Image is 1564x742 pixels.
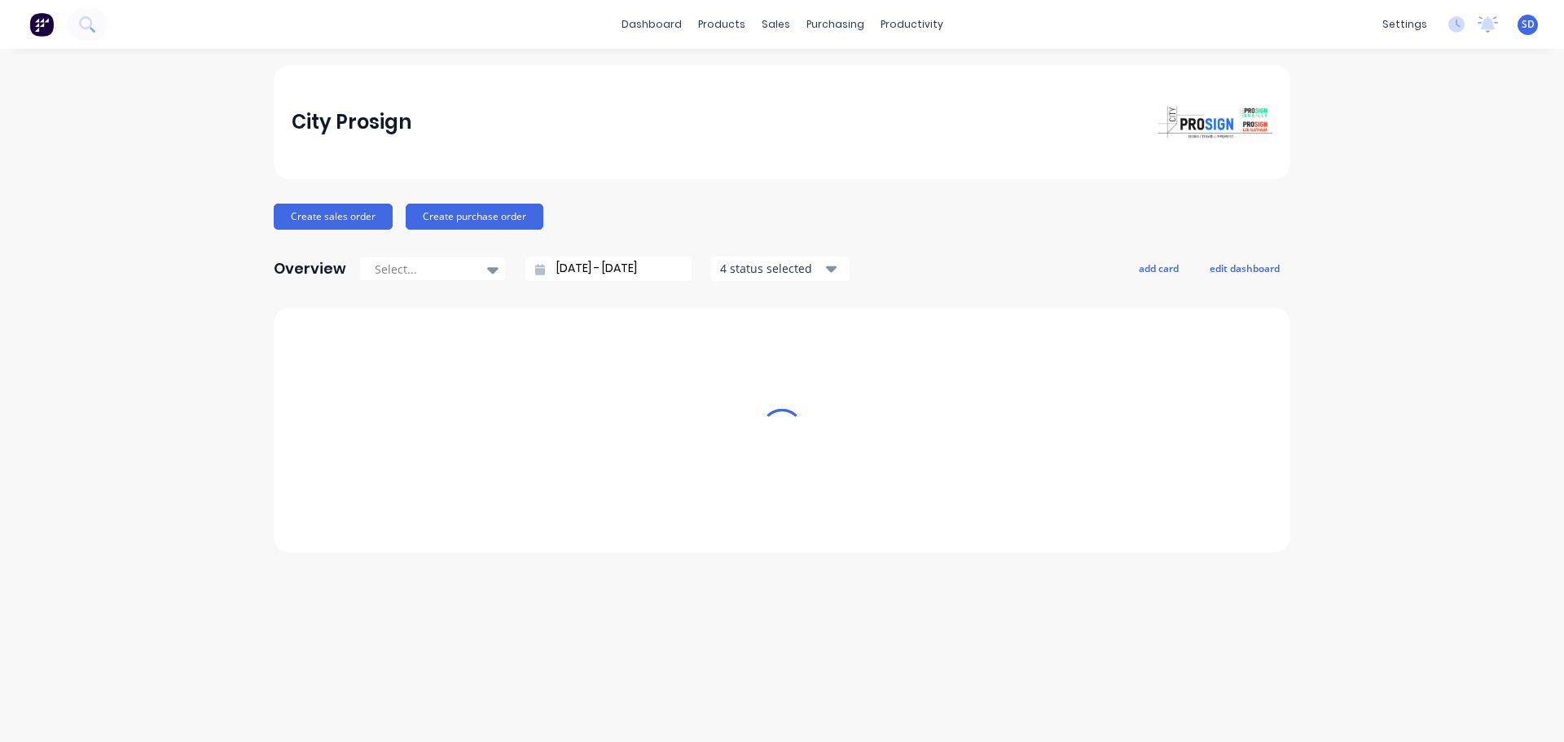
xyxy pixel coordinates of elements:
[29,12,54,37] img: Factory
[1128,257,1189,279] button: add card
[613,12,690,37] a: dashboard
[711,257,850,281] button: 4 status selected
[1158,106,1272,138] img: City Prosign
[1374,12,1435,37] div: settings
[720,260,823,277] div: 4 status selected
[1522,17,1535,32] span: SD
[406,204,543,230] button: Create purchase order
[872,12,951,37] div: productivity
[1199,257,1290,279] button: edit dashboard
[292,106,411,138] div: City Prosign
[798,12,872,37] div: purchasing
[274,204,393,230] button: Create sales order
[690,12,753,37] div: products
[753,12,798,37] div: sales
[274,252,346,285] div: Overview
